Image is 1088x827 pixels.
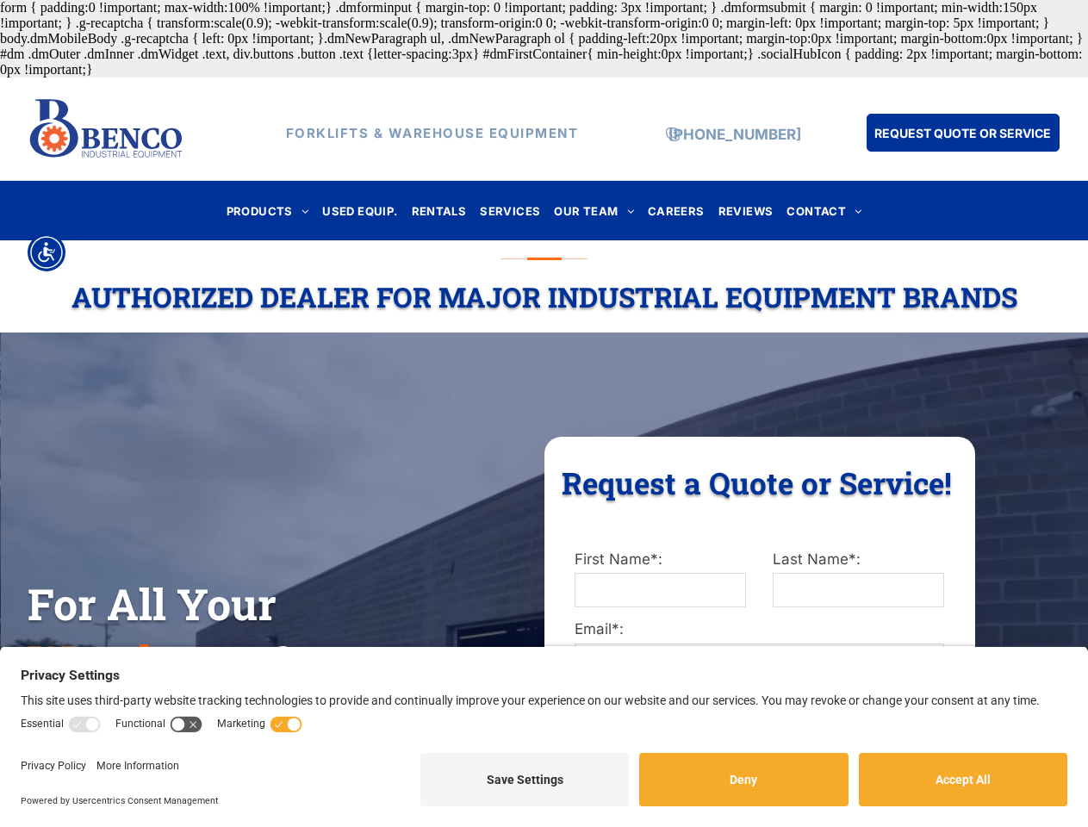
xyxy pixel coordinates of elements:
[641,199,712,222] a: CAREERS
[547,199,641,222] a: OUR TEAM
[405,199,474,222] a: RENTALS
[867,114,1060,152] a: REQUEST QUOTE OR SERVICE
[28,575,277,632] span: For All Your
[780,199,868,222] a: CONTACT
[773,549,943,571] label: Last Name*:
[28,233,65,271] div: Accessibility Menu
[874,117,1051,149] span: REQUEST QUOTE OR SERVICE
[28,632,261,689] span: Warehouse
[71,278,1017,315] span: Authorized Dealer For Major Industrial Equipment Brands
[668,126,801,143] a: [PHONE_NUMBER]
[286,125,579,141] strong: FORKLIFTS & WAREHOUSE EQUIPMENT
[271,632,298,689] span: &
[562,463,952,502] span: Request a Quote or Service!
[473,199,547,222] a: SERVICES
[315,199,404,222] a: USED EQUIP.
[712,199,780,222] a: REVIEWS
[575,549,745,571] label: First Name*:
[575,619,943,641] label: Email*:
[220,199,316,222] a: PRODUCTS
